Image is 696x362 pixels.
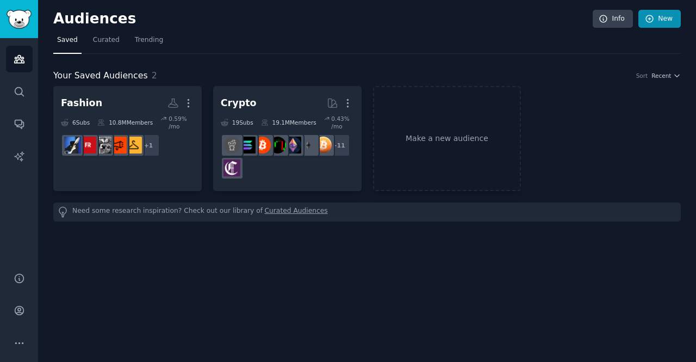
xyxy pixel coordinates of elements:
[223,159,240,176] img: Crypto_Currency_News
[593,10,633,28] a: Info
[284,137,301,154] img: ethtrader
[300,137,316,154] img: ethereum
[331,115,353,130] div: 0.43 % /mo
[64,137,81,154] img: fashion
[93,35,120,45] span: Curated
[61,115,90,130] div: 6 Sub s
[53,10,593,28] h2: Audiences
[89,32,123,54] a: Curated
[269,137,286,154] img: CryptoMarkets
[7,10,32,29] img: GummySearch logo
[265,206,328,218] a: Curated Audiences
[315,137,332,154] img: Bitcoin
[125,137,142,154] img: IndianFashionAddicts
[79,137,96,154] img: FashionReps
[254,137,271,154] img: BitcoinBeginners
[651,72,681,79] button: Recent
[169,115,194,130] div: 0.59 % /mo
[53,69,148,83] span: Your Saved Audiences
[638,10,681,28] a: New
[57,35,78,45] span: Saved
[53,86,202,191] a: Fashion6Subs10.8MMembers0.59% /mo+1IndianFashionAddictsAltFashionVintageFashionFashionRepsfashion
[131,32,167,54] a: Trending
[135,35,163,45] span: Trending
[213,86,362,191] a: Crypto19Subs19.1MMembers0.43% /mo+11BitcoinethereumethtraderCryptoMarketsBitcoinBeginnerssolanaCr...
[221,96,257,110] div: Crypto
[97,115,153,130] div: 10.8M Members
[152,70,157,81] span: 2
[327,134,350,157] div: + 11
[110,137,127,154] img: AltFashion
[651,72,671,79] span: Recent
[223,137,240,154] img: CryptoCurrencies
[137,134,160,157] div: + 1
[636,72,648,79] div: Sort
[61,96,102,110] div: Fashion
[373,86,521,191] a: Make a new audience
[53,32,82,54] a: Saved
[95,137,111,154] img: VintageFashion
[239,137,256,154] img: solana
[221,115,253,130] div: 19 Sub s
[53,203,681,222] div: Need some research inspiration? Check out our library of
[261,115,316,130] div: 19.1M Members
